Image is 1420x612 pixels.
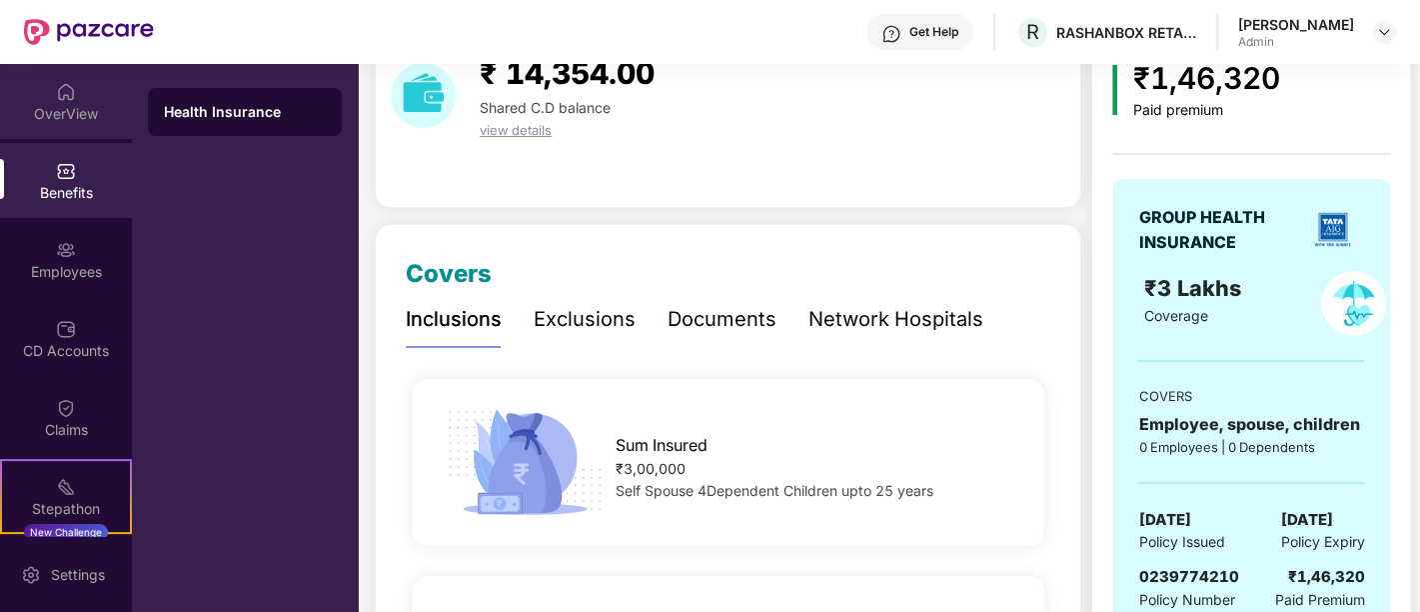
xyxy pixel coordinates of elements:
[1321,271,1386,336] img: policyIcon
[1138,412,1364,437] div: Employee, spouse, children
[480,122,552,138] span: view details
[881,24,901,44] img: svg+xml;base64,PHN2ZyBpZD0iSGVscC0zMngzMiIgeG1sbnM9Imh0dHA6Ly93d3cudzMub3JnLzIwMDAvc3ZnIiB3aWR0aD...
[1026,20,1039,44] span: R
[406,259,492,288] span: Covers
[808,304,983,335] div: Network Hospitals
[1280,508,1332,532] span: [DATE]
[1238,34,1354,50] div: Admin
[1287,565,1364,589] div: ₹1,46,320
[668,304,776,335] div: Documents
[406,304,502,335] div: Inclusions
[56,161,76,181] img: svg+xml;base64,PHN2ZyBpZD0iQmVuZWZpdHMiIHhtbG5zPSJodHRwOi8vd3d3LnczLm9yZy8yMDAwL3N2ZyIgd2lkdGg9Ij...
[56,240,76,260] img: svg+xml;base64,PHN2ZyBpZD0iRW1wbG95ZWVzIiB4bWxucz0iaHR0cDovL3d3dy53My5vcmcvMjAwMC9zdmciIHdpZHRoPS...
[56,319,76,339] img: svg+xml;base64,PHN2ZyBpZD0iQ0RfQWNjb3VudHMiIGRhdGEtbmFtZT0iQ0QgQWNjb3VudHMiIHhtbG5zPSJodHRwOi8vd3...
[1144,275,1247,301] span: ₹3 Lakhs
[1138,386,1364,406] div: COVERS
[45,565,111,585] div: Settings
[534,304,636,335] div: Exclusions
[1280,531,1364,553] span: Policy Expiry
[1274,589,1364,611] span: Paid Premium
[616,433,708,458] span: Sum Insured
[480,99,611,116] span: Shared C.D balance
[1133,55,1280,102] div: ₹1,46,320
[441,404,609,521] img: icon
[24,524,108,540] div: New Challenge
[56,477,76,497] img: svg+xml;base64,PHN2ZyB4bWxucz0iaHR0cDovL3d3dy53My5vcmcvMjAwMC9zdmciIHdpZHRoPSIyMSIgaGVpZ2h0PSIyMC...
[1238,15,1354,34] div: [PERSON_NAME]
[1138,205,1300,255] div: GROUP HEALTH INSURANCE
[391,63,456,128] img: download
[1138,437,1364,457] div: 0 Employees | 0 Dependents
[1138,531,1224,553] span: Policy Issued
[21,565,41,585] img: svg+xml;base64,PHN2ZyBpZD0iU2V0dGluZy0yMHgyMCIgeG1sbnM9Imh0dHA6Ly93d3cudzMub3JnLzIwMDAvc3ZnIiB3aW...
[2,499,130,519] div: Stepathon
[480,55,655,91] span: ₹ 14,354.00
[1112,65,1117,115] img: icon
[1138,591,1234,608] span: Policy Number
[56,82,76,102] img: svg+xml;base64,PHN2ZyBpZD0iSG9tZSIgeG1sbnM9Imh0dHA6Ly93d3cudzMub3JnLzIwMDAvc3ZnIiB3aWR0aD0iMjAiIG...
[616,482,933,499] span: Self Spouse 4Dependent Children upto 25 years
[56,398,76,418] img: svg+xml;base64,PHN2ZyBpZD0iQ2xhaW0iIHhtbG5zPSJodHRwOi8vd3d3LnczLm9yZy8yMDAwL3N2ZyIgd2lkdGg9IjIwIi...
[1138,567,1238,586] span: 0239774210
[1138,508,1190,532] span: [DATE]
[1376,24,1392,40] img: svg+xml;base64,PHN2ZyBpZD0iRHJvcGRvd24tMzJ4MzIiIHhtbG5zPSJodHRwOi8vd3d3LnczLm9yZy8yMDAwL3N2ZyIgd2...
[1133,102,1280,119] div: Paid premium
[909,24,958,40] div: Get Help
[1307,204,1358,255] img: insurerLogo
[1144,307,1208,324] span: Coverage
[164,102,326,122] div: Health Insurance
[24,19,154,45] img: New Pazcare Logo
[1056,23,1196,42] div: RASHANBOX RETAIL PRIVATE LIMITED
[616,458,1016,480] div: ₹3,00,000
